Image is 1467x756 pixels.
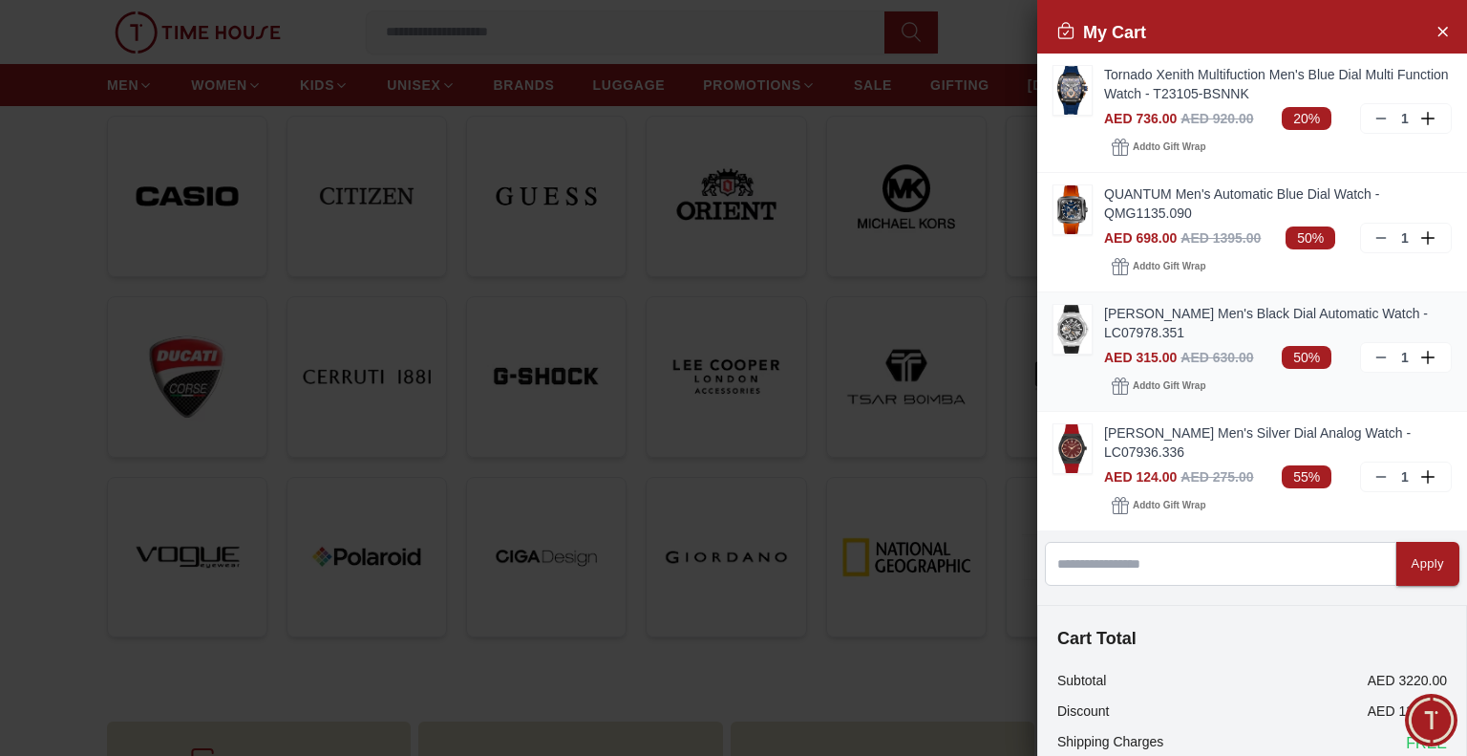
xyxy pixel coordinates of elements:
img: ... [1053,424,1092,473]
button: Addto Gift Wrap [1104,492,1213,519]
span: AED 736.00 [1104,111,1177,126]
span: AED 920.00 [1180,111,1253,126]
a: [PERSON_NAME] Men's Black Dial Automatic Watch - LC07978.351 [1104,304,1452,342]
span: Add to Gift Wrap [1133,138,1205,157]
button: Addto Gift Wrap [1104,253,1213,280]
span: 50% [1286,227,1335,249]
img: ... [1053,305,1092,354]
div: Apply [1412,553,1444,575]
img: ... [1053,185,1092,234]
p: Shipping Charges [1057,732,1163,755]
button: Close Account [1427,15,1457,46]
span: 55% [1282,465,1331,488]
span: FREE [1406,732,1447,755]
h2: My Cart [1056,19,1146,46]
p: 1 [1397,228,1413,248]
p: 1 [1397,348,1413,367]
div: Chat Widget [1405,694,1457,746]
p: AED 1347.00 [1368,702,1447,721]
p: Discount [1057,702,1109,721]
span: AED 1395.00 [1180,230,1261,246]
p: Subtotal [1057,671,1106,690]
h4: Cart Total [1057,625,1447,652]
span: AED 630.00 [1180,350,1253,365]
a: [PERSON_NAME] Men's Silver Dial Analog Watch - LC07936.336 [1104,423,1452,462]
a: QUANTUM Men's Automatic Blue Dial Watch - QMG1135.090 [1104,184,1452,223]
span: AED 698.00 [1104,230,1177,246]
span: Add to Gift Wrap [1133,377,1205,396]
span: AED 275.00 [1180,469,1253,485]
a: Tornado Xenith Multifuction Men's Blue Dial Multi Function Watch - T23105-BSNNK [1104,65,1452,103]
p: 1 [1397,109,1413,128]
button: Addto Gift Wrap [1104,134,1213,161]
button: Addto Gift Wrap [1104,373,1213,400]
span: Add to Gift Wrap [1133,257,1205,276]
span: 20% [1282,107,1331,130]
span: AED 124.00 [1104,469,1177,485]
p: 1 [1397,467,1413,486]
span: Add to Gift Wrap [1133,496,1205,515]
img: ... [1053,66,1092,115]
p: AED 3220.00 [1368,671,1447,690]
span: AED 315.00 [1104,350,1177,365]
button: Apply [1396,542,1459,586]
span: 50% [1282,346,1331,369]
